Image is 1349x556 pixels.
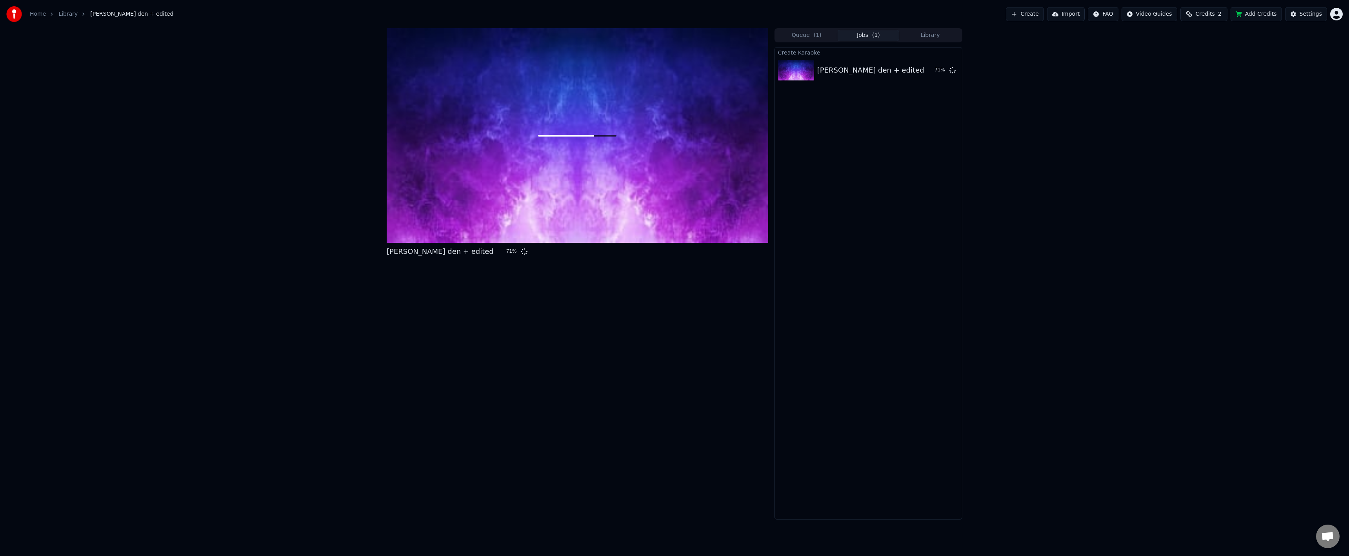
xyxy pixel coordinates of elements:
button: Video Guides [1122,7,1177,21]
a: Library [58,10,78,18]
span: 2 [1218,10,1222,18]
div: [PERSON_NAME] den + edited [817,65,924,76]
img: youka [6,6,22,22]
button: Settings [1285,7,1327,21]
span: Credits [1195,10,1214,18]
span: ( 1 ) [872,31,880,39]
button: Create [1006,7,1044,21]
button: Jobs [838,30,900,41]
a: Home [30,10,46,18]
button: Import [1047,7,1085,21]
span: ( 1 ) [814,31,822,39]
div: Create Karaoke [775,47,962,57]
div: [PERSON_NAME] den + edited [387,246,494,257]
button: Credits2 [1180,7,1227,21]
div: 71 % [934,67,946,73]
span: [PERSON_NAME] den + edited [90,10,173,18]
div: Open chat [1316,525,1340,548]
button: Add Credits [1231,7,1282,21]
div: Settings [1300,10,1322,18]
button: Queue [776,30,838,41]
button: FAQ [1088,7,1118,21]
button: Library [899,30,961,41]
nav: breadcrumb [30,10,173,18]
div: 71 % [506,248,518,255]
